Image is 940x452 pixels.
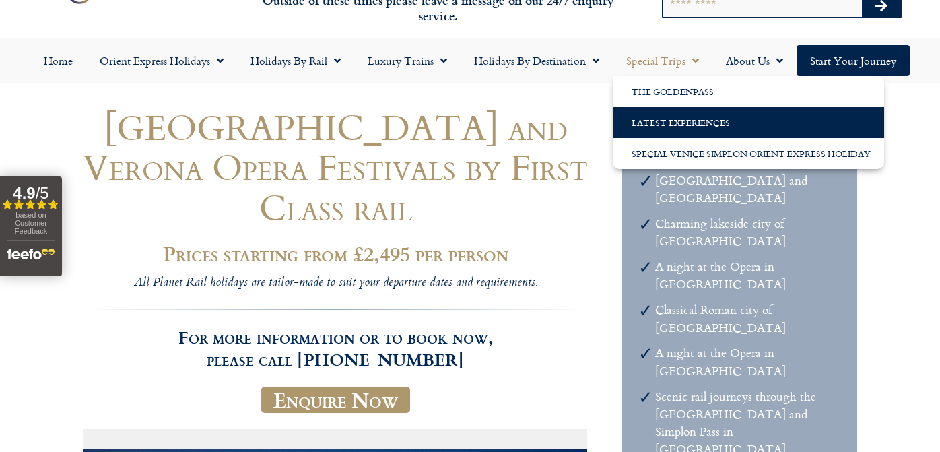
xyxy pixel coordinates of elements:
[655,172,842,207] li: [GEOGRAPHIC_DATA] and [GEOGRAPHIC_DATA]
[655,258,842,294] li: A night at the Opera in [GEOGRAPHIC_DATA]
[712,45,797,76] a: About Us
[461,45,613,76] a: Holidays by Destination
[613,107,884,138] a: Latest Experiences
[354,45,461,76] a: Luxury Trains
[613,76,884,107] a: The GoldenPass
[83,243,588,265] h2: Prices starting from £2,495 per person
[30,45,86,76] a: Home
[613,138,884,169] a: Special Venice Simplon Orient Express Holiday
[261,387,410,414] a: Enquire Now
[655,344,842,380] li: A night at the Opera in [GEOGRAPHIC_DATA]
[86,45,237,76] a: Orient Express Holidays
[83,309,588,370] h3: For more information or to book now, please call [PHONE_NUMBER]
[83,107,588,226] h1: [GEOGRAPHIC_DATA] and Verona Opera Festivals by First Class rail
[655,301,842,337] li: Classical Roman city of [GEOGRAPHIC_DATA]
[797,45,910,76] a: Start your Journey
[613,76,884,169] ul: Special Trips
[613,45,712,76] a: Special Trips
[655,215,842,251] li: Charming lakeside city of [GEOGRAPHIC_DATA]
[7,45,933,76] nav: Menu
[237,45,354,76] a: Holidays by Rail
[134,273,537,293] i: All Planet Rail holidays are tailor-made to suit your departure dates and requirements.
